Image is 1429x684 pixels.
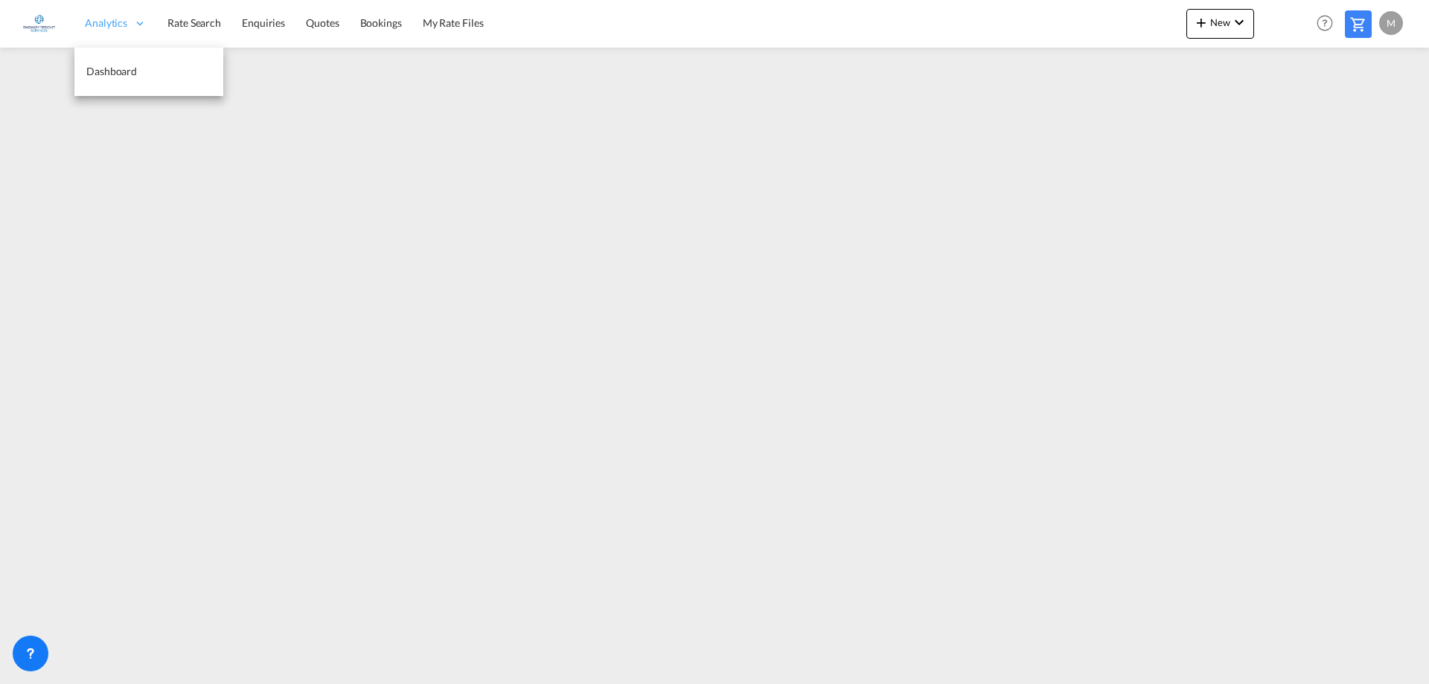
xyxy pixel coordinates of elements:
[1379,11,1403,35] div: M
[1186,9,1254,39] button: icon-plus 400-fgNewicon-chevron-down
[86,65,137,77] span: Dashboard
[1192,16,1248,28] span: New
[360,16,402,29] span: Bookings
[11,606,63,662] iframe: Chat
[306,16,339,29] span: Quotes
[1230,13,1248,31] md-icon: icon-chevron-down
[74,48,223,96] a: Dashboard
[1312,10,1345,37] div: Help
[22,7,56,40] img: 6a2c35f0b7c411ef99d84d375d6e7407.jpg
[85,16,127,31] span: Analytics
[242,16,285,29] span: Enquiries
[1312,10,1337,36] span: Help
[423,16,484,29] span: My Rate Files
[1192,13,1210,31] md-icon: icon-plus 400-fg
[167,16,221,29] span: Rate Search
